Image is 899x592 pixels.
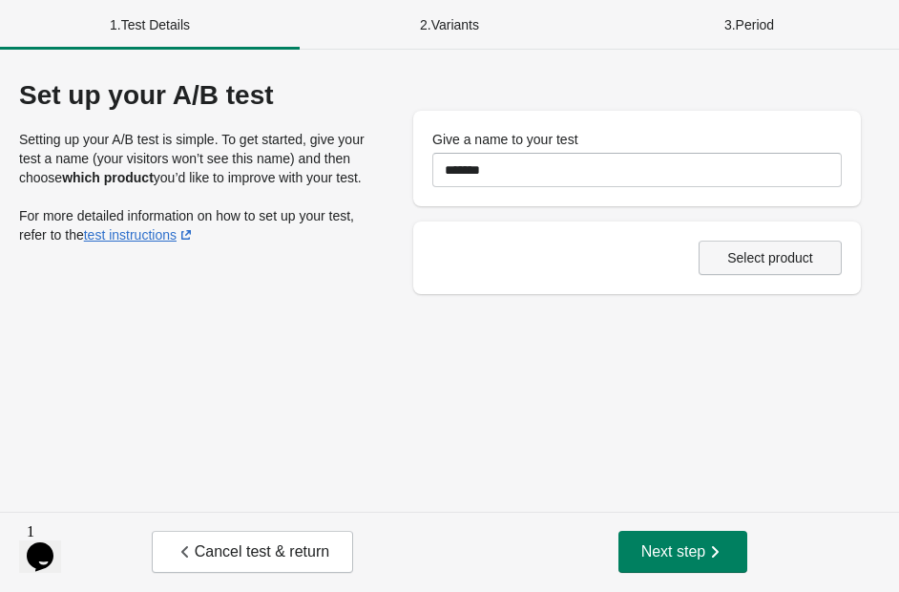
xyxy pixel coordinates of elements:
p: For more detailed information on how to set up your test, refer to the [19,206,375,244]
label: Give a name to your test [432,130,578,149]
button: Next step [618,531,748,573]
strong: which product [62,170,154,185]
span: Cancel test & return [176,542,329,561]
p: Setting up your A/B test is simple. To get started, give your test a name (your visitors won’t se... [19,130,375,187]
button: Cancel test & return [152,531,353,573]
span: Next step [641,542,725,561]
span: Select product [727,250,813,265]
button: Select product [699,241,842,275]
iframe: chat widget [19,516,80,573]
div: Set up your A/B test [19,80,375,111]
a: test instructions [84,227,196,243]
